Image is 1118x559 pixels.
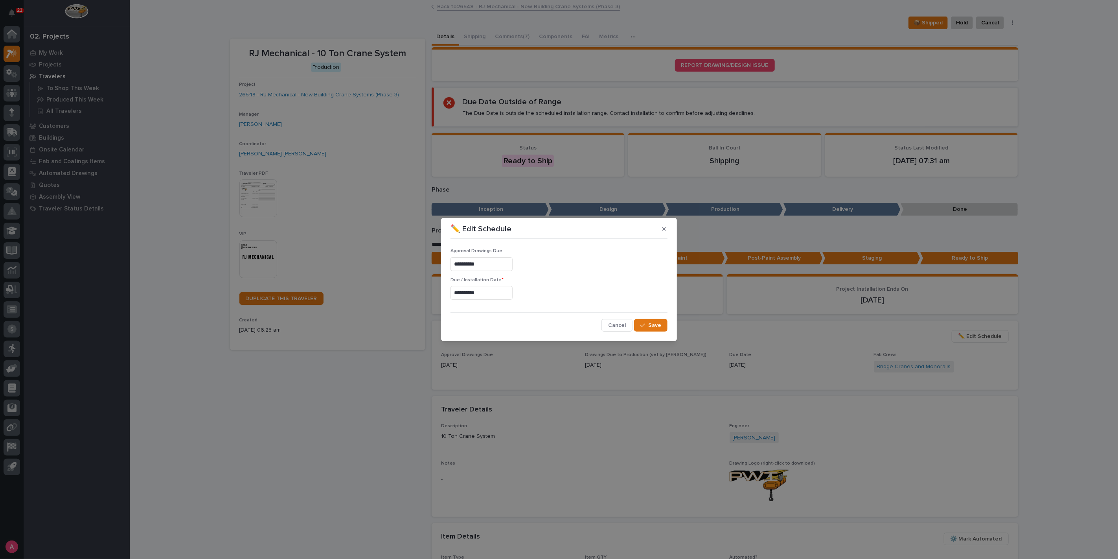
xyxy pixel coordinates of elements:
[451,278,504,282] span: Due / Installation Date
[608,322,626,329] span: Cancel
[648,322,661,329] span: Save
[601,319,633,332] button: Cancel
[451,224,511,234] p: ✏️ Edit Schedule
[451,249,502,253] span: Approval Drawings Due
[634,319,667,332] button: Save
